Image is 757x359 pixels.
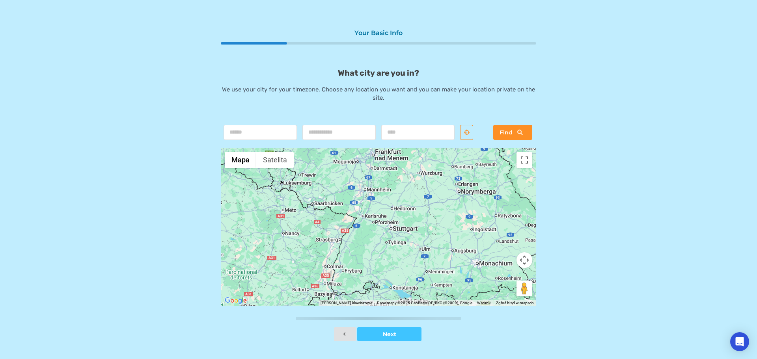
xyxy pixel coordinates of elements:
[256,152,294,168] button: Pokaż zdjęcia satelitarne
[225,29,532,38] div: Your Basic Info
[223,296,249,306] img: Google
[223,296,249,306] a: Pokaż ten obszar w Mapach Google (otwiera się w nowym oknie)
[357,327,421,341] button: Next
[225,152,256,168] button: Pokaż mapę ulic
[321,300,372,306] button: Skróty klawiszowe
[221,68,536,78] p: What city are you in?
[493,125,532,140] button: Find
[516,281,532,296] button: Przeciągnij Pegmana na mapę, by otworzyć widok Street View
[365,331,413,337] div: Next
[516,252,532,268] button: Sterowanie kamerą na mapie
[516,152,532,168] button: Włącz widok pełnoekranowy
[730,332,749,351] div: Open Intercom Messenger
[221,86,536,102] p: We use your city for your timezone. Choose any location you want and you can make your location p...
[377,301,472,305] span: Dane mapy ©2025 GeoBasis-DE/BKG (©2009), Google
[496,301,534,305] a: Zgłoś błąd w mapach
[500,129,513,136] span: Find
[477,301,491,305] a: Warunki (otwiera się w nowej karcie)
